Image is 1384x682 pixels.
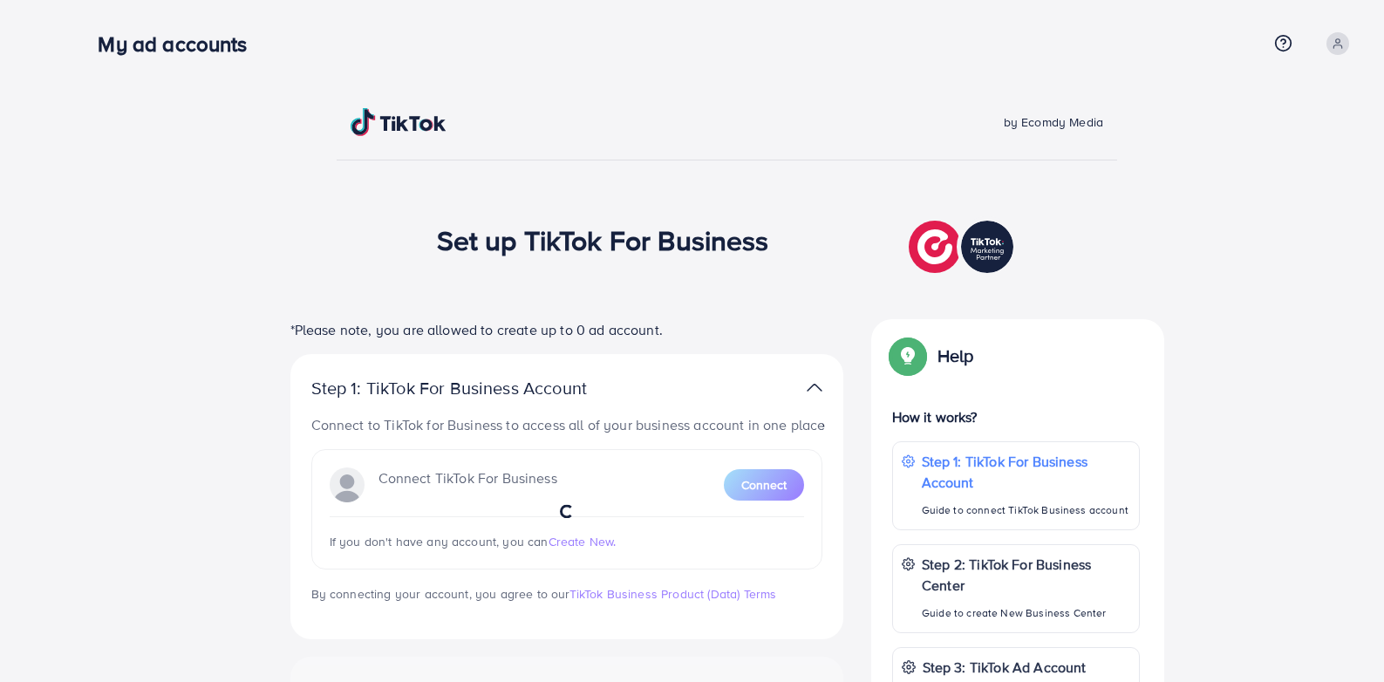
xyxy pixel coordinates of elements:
[290,319,843,340] p: *Please note, you are allowed to create up to 0 ad account.
[98,31,261,57] h3: My ad accounts
[807,375,822,400] img: TikTok partner
[437,223,769,256] h1: Set up TikTok For Business
[1004,113,1103,131] span: by Ecomdy Media
[922,500,1130,521] p: Guide to connect TikTok Business account
[892,340,924,372] img: Popup guide
[922,603,1130,624] p: Guide to create New Business Center
[922,451,1130,493] p: Step 1: TikTok For Business Account
[892,406,1140,427] p: How it works?
[922,554,1130,596] p: Step 2: TikTok For Business Center
[909,216,1018,277] img: TikTok partner
[311,378,643,399] p: Step 1: TikTok For Business Account
[923,657,1087,678] p: Step 3: TikTok Ad Account
[351,108,447,136] img: TikTok
[937,345,974,366] p: Help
